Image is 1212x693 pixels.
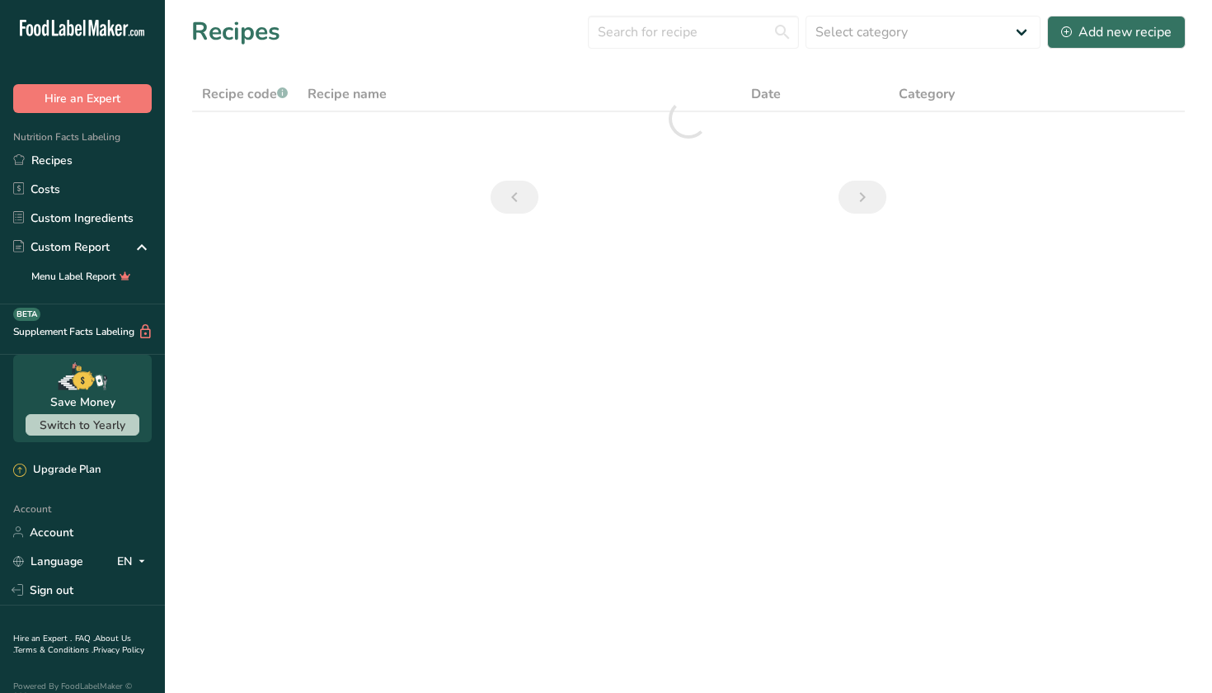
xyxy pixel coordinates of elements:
span: Switch to Yearly [40,417,125,433]
a: FAQ . [75,633,95,644]
div: Custom Report [13,238,110,256]
input: Search for recipe [588,16,799,49]
div: Save Money [50,394,115,411]
div: EN [117,551,152,571]
button: Add new recipe [1047,16,1186,49]
a: Language [13,547,83,576]
a: About Us . [13,633,131,656]
a: Previous page [491,181,538,214]
div: BETA [13,308,40,321]
div: Add new recipe [1061,22,1172,42]
h1: Recipes [191,13,280,50]
a: Terms & Conditions . [14,644,93,656]
a: Hire an Expert . [13,633,72,644]
div: Upgrade Plan [13,462,101,478]
button: Switch to Yearly [26,414,139,436]
a: Privacy Policy [93,644,144,656]
button: Hire an Expert [13,84,152,113]
a: Next page [839,181,886,214]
